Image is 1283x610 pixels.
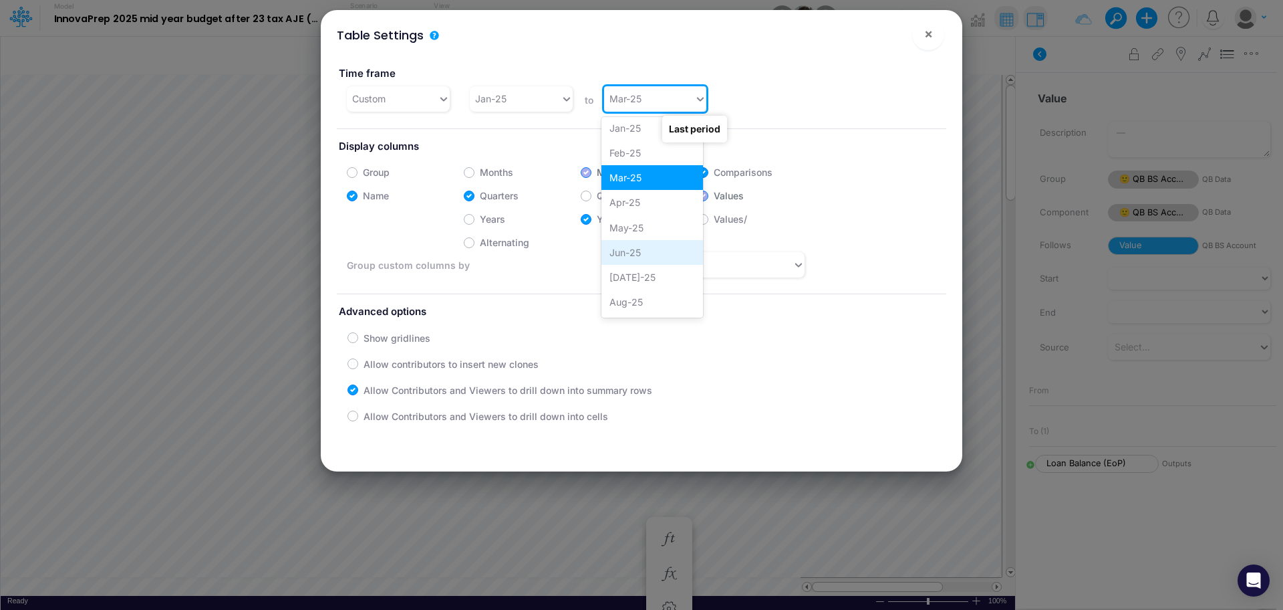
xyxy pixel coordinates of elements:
[583,93,594,107] label: to
[601,116,703,140] div: Jan-25
[601,265,703,290] div: [DATE]-25
[352,92,386,106] div: Custom
[912,18,944,50] button: Close
[337,62,631,86] label: Time frame
[480,165,513,179] label: Months
[480,235,529,249] label: Alternating
[337,300,946,324] label: Advanced options
[337,26,424,44] div: Table Settings
[363,189,389,203] label: Name
[601,190,703,215] div: Apr-25
[714,212,747,226] label: Values/
[337,134,946,159] label: Display columns
[601,140,703,165] div: Feb-25
[924,25,933,41] span: ×
[597,212,616,226] label: YTD
[601,314,703,339] div: Sep-25
[480,189,519,203] label: Quarters
[364,383,652,397] label: Allow Contributors and Viewers to drill down into summary rows
[364,357,539,371] label: Allow contributors to insert new clones
[714,189,744,203] label: Values
[714,165,772,179] label: Comparisons
[601,215,703,240] div: May-25
[597,189,617,203] label: QTD
[1238,565,1270,597] div: Open Intercom Messenger
[609,92,641,106] div: Mar-25
[480,212,505,226] label: Years
[347,258,503,272] label: Group custom columns by
[597,165,618,179] label: MTD
[475,92,507,106] div: Jan-25
[364,331,430,345] label: Show gridlines
[364,409,608,423] label: Allow Contributors and Viewers to drill down into cells
[601,290,703,314] div: Aug-25
[601,240,703,265] div: Jun-25
[669,123,720,134] strong: Last period
[363,165,390,179] label: Group
[601,165,703,190] div: Mar-25
[428,29,440,41] div: Tooltip anchor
